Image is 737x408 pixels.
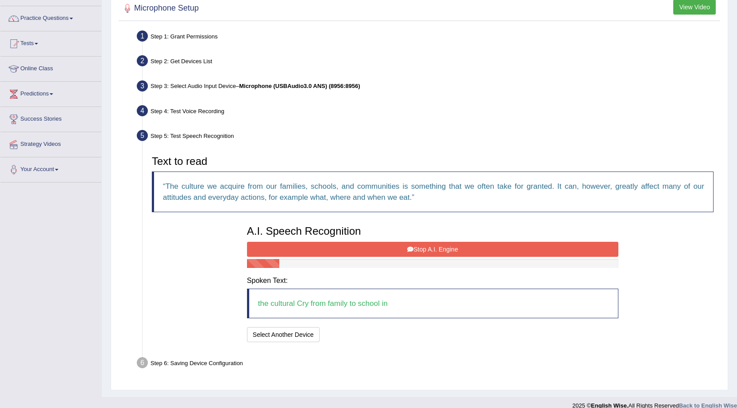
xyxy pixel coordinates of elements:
[247,225,618,237] h3: A.I. Speech Recognition
[0,157,101,179] a: Your Account
[0,6,101,28] a: Practice Questions
[133,127,724,147] div: Step 5: Test Speech Recognition
[236,83,360,89] span: –
[0,31,101,53] a: Tests
[133,355,724,374] div: Step 6: Saving Device Configuration
[0,107,101,129] a: Success Stories
[133,53,724,72] div: Step 2: Get Devices List
[121,2,199,15] h2: Microphone Setup
[152,156,714,167] h3: Text to read
[239,83,360,89] b: Microphone (USBAudio3.0 ANS) (8956:8956)
[247,327,320,342] button: Select Another Device
[163,182,704,202] q: The culture we acquire from our families, schools, and communities is something that we often tak...
[133,103,724,122] div: Step 4: Test Voice Recording
[247,242,618,257] button: Stop A.I. Engine
[247,277,618,285] h4: Spoken Text:
[0,132,101,154] a: Strategy Videos
[133,78,724,97] div: Step 3: Select Audio Input Device
[133,28,724,47] div: Step 1: Grant Permissions
[247,289,618,318] blockquote: the cultural Cry from family to school in
[0,82,101,104] a: Predictions
[0,57,101,79] a: Online Class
